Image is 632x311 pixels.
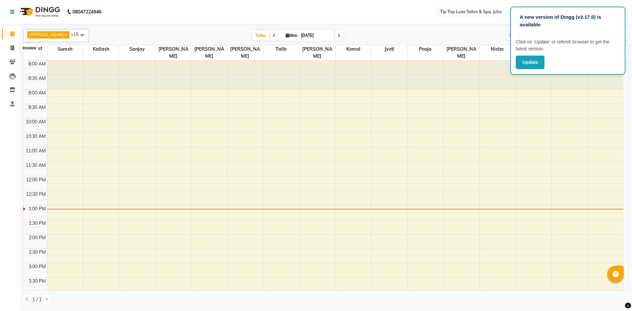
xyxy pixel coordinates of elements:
[17,3,62,21] img: logo
[27,234,47,241] div: 2:00 PM
[27,249,47,256] div: 2:30 PM
[32,296,41,303] span: 1 / 1
[191,45,227,60] span: [PERSON_NAME]
[371,45,407,53] span: Jyoti
[83,45,119,53] span: Kailash
[119,45,155,53] span: Sanjay
[21,44,38,52] div: Invoice
[506,30,564,40] input: Search Appointment
[25,191,47,198] div: 12:30 PM
[27,104,47,111] div: 9:30 AM
[516,56,544,69] button: Update
[408,45,443,53] span: Pooja
[72,3,101,21] b: 08047224946
[65,32,67,37] a: x
[24,162,47,169] div: 11:30 AM
[520,13,616,28] p: A new version of Dingg (v3.17.0) is available
[27,61,47,67] div: 8:00 AM
[27,263,47,270] div: 3:00 PM
[27,205,47,212] div: 1:00 PM
[47,45,83,53] span: Suresh
[252,30,269,40] span: Today
[27,278,47,285] div: 3:30 PM
[443,45,479,60] span: [PERSON_NAME]
[27,220,47,227] div: 1:30 PM
[263,45,299,53] span: Talib
[155,45,191,60] span: [PERSON_NAME]
[27,90,47,96] div: 9:00 AM
[299,31,332,40] input: 2025-09-01
[25,176,47,183] div: 12:00 PM
[516,39,620,52] p: Click on ‘Update’ or refersh browser to get the latest version.
[300,45,335,60] span: [PERSON_NAME]
[29,32,65,37] span: [PERSON_NAME]
[284,33,299,38] span: Mon
[71,32,84,37] span: +15
[24,133,47,140] div: 10:30 AM
[335,45,371,53] span: Komal
[24,118,47,125] div: 10:00 AM
[27,75,47,82] div: 8:30 AM
[24,147,47,154] div: 11:00 AM
[480,45,515,53] span: Nisha
[604,285,625,304] iframe: chat widget
[227,45,263,60] span: [PERSON_NAME]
